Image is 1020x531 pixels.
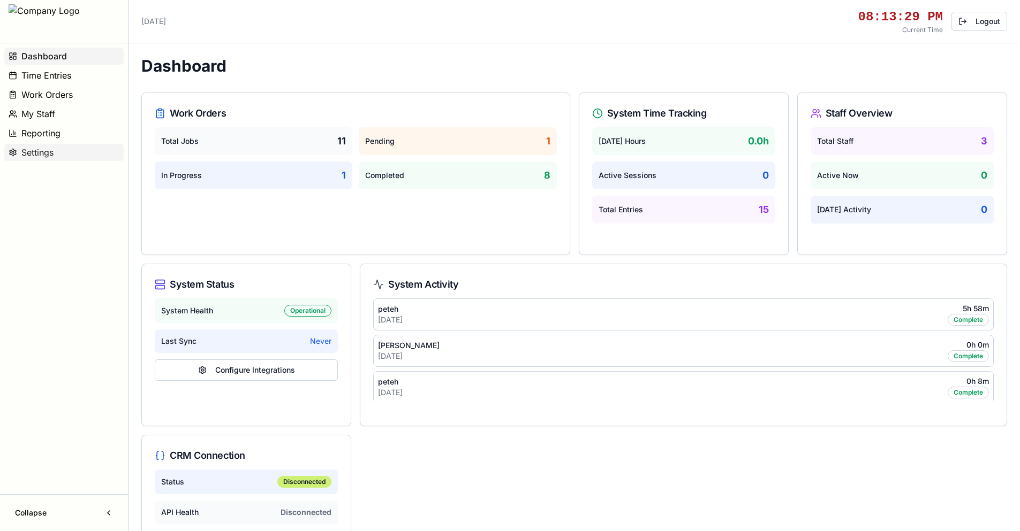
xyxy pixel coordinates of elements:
div: [DATE] [378,387,403,398]
button: Reporting [4,125,124,142]
span: Settings [21,146,54,159]
span: Dashboard [21,50,67,63]
span: 3 [981,134,987,149]
div: [DATE] [378,351,440,361]
div: 5h 58m [948,303,989,314]
span: Collapse [15,507,47,518]
div: 0h 8m [948,376,989,387]
div: Complete [948,387,989,398]
span: My Staff [21,107,55,120]
button: Dashboard [4,48,124,65]
span: Pending [365,136,395,147]
span: Total Jobs [161,136,199,147]
button: Collapse [9,503,119,522]
div: [DATE] [378,314,403,325]
div: Work Orders [155,106,557,121]
div: Staff Overview [811,106,994,121]
div: peteh [378,304,403,314]
div: System Activity [373,277,994,292]
div: 0h 0m [948,340,989,350]
div: disconnected [277,476,331,488]
span: In Progress [161,170,202,181]
span: Total Entries [599,204,643,215]
button: My Staff [4,105,124,122]
div: System Status [155,277,338,292]
span: 1 [342,168,346,183]
span: Time Entries [21,69,71,82]
div: Operational [284,305,331,317]
span: [DATE] Activity [817,204,871,215]
span: 15 [759,202,769,217]
span: Active Sessions [599,170,656,181]
span: System Health [161,305,213,316]
span: 1 [546,134,550,149]
div: peteh [378,376,403,387]
p: Current Time [858,26,943,34]
span: 11 [337,134,346,149]
span: Total Staff [817,136,853,147]
img: Company Logo [9,4,80,39]
span: API Health [161,507,199,518]
button: Time Entries [4,67,124,84]
div: Complete [948,314,989,326]
button: Configure Integrations [155,359,338,381]
div: [PERSON_NAME] [378,340,440,351]
span: Reporting [21,127,61,140]
span: Never [310,336,331,347]
span: Completed [365,170,404,181]
div: 08:13:29 PM [858,9,943,26]
div: System Time Tracking [592,106,775,121]
h1: Dashboard [141,56,226,75]
span: Active Now [817,170,859,181]
button: Logout [951,12,1007,31]
span: 0 [981,202,987,217]
span: 0.0 h [748,134,769,149]
span: 8 [544,168,550,183]
div: Complete [948,350,989,362]
button: Settings [4,144,124,161]
p: [DATE] [141,16,166,27]
span: disconnected [281,507,331,518]
div: CRM Connection [155,448,338,463]
button: Work Orders [4,86,124,103]
span: 0 [981,168,987,183]
span: Work Orders [21,88,73,101]
span: Last Sync [161,336,197,347]
span: [DATE] Hours [599,136,646,147]
span: 0 [762,168,769,183]
span: Status [161,476,184,487]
